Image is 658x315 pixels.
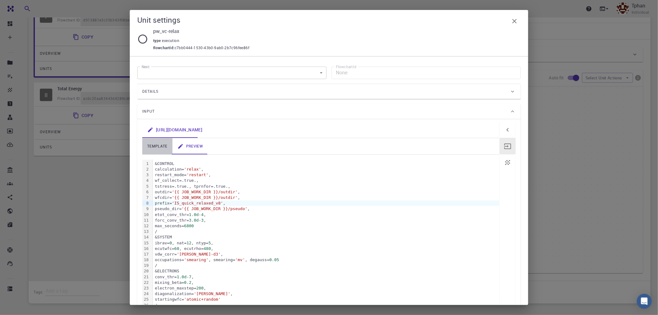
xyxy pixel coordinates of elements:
div: 7 [142,195,150,200]
div: forc_conv_thr= - , [153,218,499,223]
div: ecutwfc= , ecutrho= , [153,246,499,252]
div: / [153,263,499,268]
div: 17 [142,252,150,257]
div: &ELECTRONS [153,268,499,274]
span: c7bb0444-1530-43b0-9ab0-2b7c96fee86f [175,45,249,51]
div: / [153,303,499,308]
span: type [153,38,162,43]
div: 19 [142,263,150,268]
div: 3 [142,172,150,178]
div: 16 [142,246,150,252]
span: 'restart' [186,172,208,177]
div: wf_collect=.true., [153,178,499,183]
div: max_seconds= [153,223,499,229]
span: 1.0d [189,212,199,217]
span: 0.05 [269,257,279,262]
div: &SYSTEM [153,234,499,240]
span: 6800 [184,223,194,228]
div: &CONTROL [153,161,499,167]
div: 5 [142,184,150,189]
span: 'atomic+random' [184,297,220,302]
span: flowchartId : [153,45,175,51]
div: occupations= , smearing= , degauss= [153,257,499,263]
div: Open Intercom Messenger [637,294,652,309]
div: 23 [142,285,150,291]
div: / [153,229,499,234]
div: 12 [142,223,150,229]
div: 22 [142,280,150,285]
div: 25 [142,297,150,302]
div: vdw_corr= , [153,252,499,257]
span: '[PERSON_NAME]' [194,291,230,296]
div: 10 [142,212,150,218]
div: 2 [142,167,150,172]
div: tstress=.true., tprnfor=.true., [153,184,499,189]
span: 3.0d [189,218,199,223]
span: '{{ JOB_WORK_DIR }}/outdir' [172,195,237,200]
span: 'smearing' [184,257,208,262]
p: pw_vc-relax [153,27,516,35]
div: mixing_beta= , [153,280,499,285]
span: execution [162,38,182,43]
div: outdir= , [153,189,499,195]
div: Input [137,104,521,119]
div: conv_thr= - , [153,274,499,280]
a: Double-click to edit [142,122,207,138]
label: Next [142,64,149,69]
div: calculation= , [153,167,499,172]
div: 1 [142,161,150,167]
a: preview [172,138,208,154]
div: ibrav= , nat= , ntyp= , [153,240,499,246]
span: '{{ JOB_WORK_DIR }}/pseudo' [182,206,247,211]
span: '[PERSON_NAME]-d3' [177,252,221,256]
a: template [142,138,172,154]
span: 1.0d [177,275,186,279]
div: wfcdir= , [153,195,499,200]
div: 21 [142,274,150,280]
span: 5 [209,241,211,245]
span: 0 [169,241,172,245]
div: restart_mode= , [153,172,499,178]
div: 13 [142,229,150,234]
h5: Unit settings [137,15,181,25]
div: startingwfc= [153,297,499,302]
span: 'IS_quick_relaxed_v8' [172,201,223,205]
div: 4 [142,178,150,183]
div: 9 [142,206,150,212]
span: 7 [189,275,191,279]
span: 4 [201,212,204,217]
div: Details [137,84,521,99]
div: 14 [142,234,150,240]
span: 'relax' [184,167,201,172]
div: 8 [142,200,150,206]
div: 24 [142,291,150,297]
div: 15 [142,240,150,246]
div: diagonalization= , [153,291,499,297]
span: 3 [201,218,204,223]
div: prefix= , [153,200,499,206]
div: electron_maxstep= , [153,285,499,291]
label: FlowchartId [336,64,356,69]
span: Details [142,87,158,96]
div: etot_conv_thr= - , [153,212,499,218]
span: 12 [186,241,191,245]
span: 'mv' [235,257,245,262]
span: '{{ JOB_WORK_DIR }}/outdir' [172,190,237,194]
div: 20 [142,268,150,274]
div: pseudo_dir= , [153,206,499,212]
span: Input [142,106,155,116]
div: 26 [142,303,150,308]
span: Hỗ trợ [13,4,31,10]
span: 480 [204,246,211,251]
div: 11 [142,218,150,223]
span: 60 [174,246,179,251]
span: 0.2 [184,280,191,285]
span: 200 [196,286,204,290]
div: 18 [142,257,150,263]
div: 6 [142,189,150,195]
